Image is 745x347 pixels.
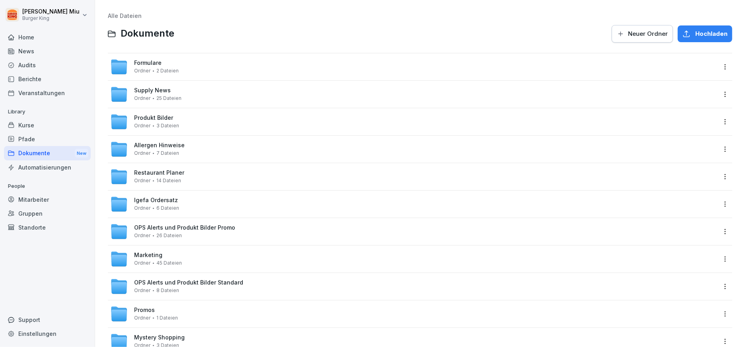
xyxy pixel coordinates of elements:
[4,180,91,193] p: People
[108,246,720,273] a: MarketingOrdner45 Dateien
[4,313,91,327] div: Support
[108,81,720,108] a: Supply NewsOrdner25 Dateien
[108,218,720,245] a: OPS Alerts und Produkt Bilder PromoOrdner26 Dateien
[156,315,178,321] span: 1 Dateien
[108,163,720,190] a: Restaurant PlanerOrdner14 Dateien
[134,307,155,314] span: Promos
[134,224,235,231] span: OPS Alerts und Produkt Bilder Promo
[4,72,91,86] a: Berichte
[134,260,150,266] span: Ordner
[4,220,91,234] a: Standorte
[22,8,80,15] p: [PERSON_NAME] Miu
[628,29,668,38] span: Neuer Ordner
[134,205,150,211] span: Ordner
[4,132,91,146] a: Pfade
[4,146,91,161] div: Dokumente
[4,30,91,44] a: Home
[4,86,91,100] a: Veranstaltungen
[156,260,182,266] span: 45 Dateien
[4,105,91,118] p: Library
[156,68,179,74] span: 2 Dateien
[134,197,178,204] span: Igefa Ordersatz
[134,142,185,149] span: Allergen Hinweise
[134,68,150,74] span: Ordner
[678,25,732,42] button: Hochladen
[134,279,243,286] span: OPS Alerts und Produkt Bilder Standard
[156,150,179,156] span: 7 Dateien
[134,315,150,321] span: Ordner
[4,118,91,132] a: Kurse
[108,273,720,300] a: OPS Alerts und Produkt Bilder StandardOrdner8 Dateien
[156,96,181,101] span: 25 Dateien
[4,327,91,341] a: Einstellungen
[108,12,142,19] a: Alle Dateien
[134,150,150,156] span: Ordner
[156,233,182,238] span: 26 Dateien
[156,178,181,183] span: 14 Dateien
[4,44,91,58] a: News
[134,288,150,293] span: Ordner
[134,334,185,341] span: Mystery Shopping
[121,28,174,39] span: Dokumente
[108,191,720,218] a: Igefa OrdersatzOrdner6 Dateien
[134,170,184,176] span: Restaurant Planer
[108,108,720,135] a: Produkt BilderOrdner3 Dateien
[156,288,179,293] span: 8 Dateien
[134,252,162,259] span: Marketing
[4,58,91,72] a: Audits
[134,60,162,66] span: Formulare
[134,87,171,94] span: Supply News
[695,29,727,38] span: Hochladen
[4,193,91,207] a: Mitarbeiter
[108,300,720,328] a: PromosOrdner1 Dateien
[4,160,91,174] a: Automatisierungen
[134,115,173,121] span: Produkt Bilder
[134,178,150,183] span: Ordner
[612,25,673,43] button: Neuer Ordner
[134,96,150,101] span: Ordner
[134,123,150,129] span: Ordner
[22,16,80,21] p: Burger King
[156,205,179,211] span: 6 Dateien
[108,136,720,163] a: Allergen HinweiseOrdner7 Dateien
[4,207,91,220] a: Gruppen
[75,149,88,158] div: New
[108,53,720,80] a: FormulareOrdner2 Dateien
[134,233,150,238] span: Ordner
[4,146,91,161] a: DokumenteNew
[156,123,179,129] span: 3 Dateien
